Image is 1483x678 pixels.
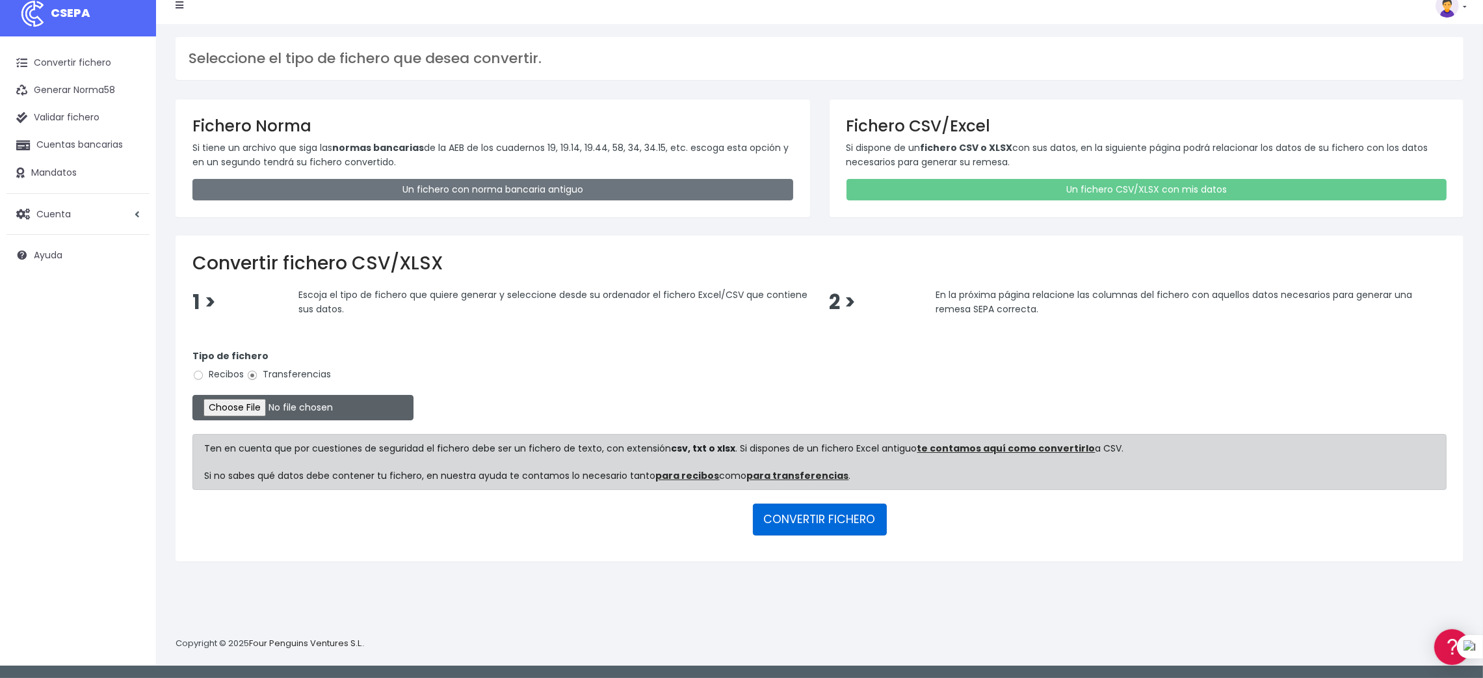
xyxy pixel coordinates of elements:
p: Copyright © 2025 . [176,637,365,651]
strong: normas bancarias [332,141,424,154]
a: Convertir fichero [7,49,150,77]
a: Información general [13,111,247,131]
a: Videotutoriales [13,205,247,225]
label: Recibos [192,368,244,381]
div: Convertir ficheros [13,144,247,156]
strong: csv, txt o xlsx [672,442,736,455]
a: Generar Norma58 [7,77,150,104]
a: Un fichero CSV/XLSX con mis datos [846,179,1447,200]
h3: Fichero CSV/Excel [846,116,1447,135]
h3: Seleccione el tipo de fichero que desea convertir. [189,50,1450,67]
h3: Fichero Norma [192,116,793,135]
span: Ayuda [34,249,62,262]
div: Ten en cuenta que por cuestiones de seguridad el fichero debe ser un fichero de texto, con extens... [192,434,1447,490]
a: Perfiles de empresas [13,225,247,245]
label: Transferencias [246,368,331,381]
a: Cuentas bancarias [7,131,150,159]
span: Escoja el tipo de fichero que quiere generar y seleccione desde su ordenador el fichero Excel/CSV... [298,288,807,316]
span: En la próxima página relacione las columnas del fichero con aquellos datos necesarios para genera... [936,288,1412,316]
button: Contáctanos [13,348,247,371]
a: Mandatos [7,159,150,187]
a: Cuenta [7,200,150,228]
a: te contamos aquí como convertirlo [917,442,1096,455]
a: Problemas habituales [13,185,247,205]
a: API [13,332,247,353]
span: CSEPA [51,5,90,21]
div: Facturación [13,258,247,271]
div: Programadores [13,312,247,325]
a: POWERED BY ENCHANT [179,375,250,387]
h2: Convertir fichero CSV/XLSX [192,252,1447,275]
div: Información general [13,90,247,103]
a: General [13,279,247,299]
strong: fichero CSV o XLSX [921,141,1013,154]
a: Ayuda [7,241,150,269]
a: Un fichero con norma bancaria antiguo [192,179,793,200]
span: 2 > [829,288,856,316]
a: Formatos [13,165,247,185]
p: Si dispone de un con sus datos, en la siguiente página podrá relacionar los datos de su fichero c... [846,141,1447,170]
span: Cuenta [36,207,71,220]
a: para recibos [656,469,720,482]
button: CONVERTIR FICHERO [753,504,887,535]
a: Validar fichero [7,104,150,131]
span: 1 > [192,288,216,316]
strong: Tipo de fichero [192,349,269,362]
a: Four Penguins Ventures S.L. [249,637,363,649]
p: Si tiene un archivo que siga las de la AEB de los cuadernos 19, 19.14, 19.44, 58, 34, 34.15, etc.... [192,141,793,170]
a: para transferencias [747,469,849,482]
